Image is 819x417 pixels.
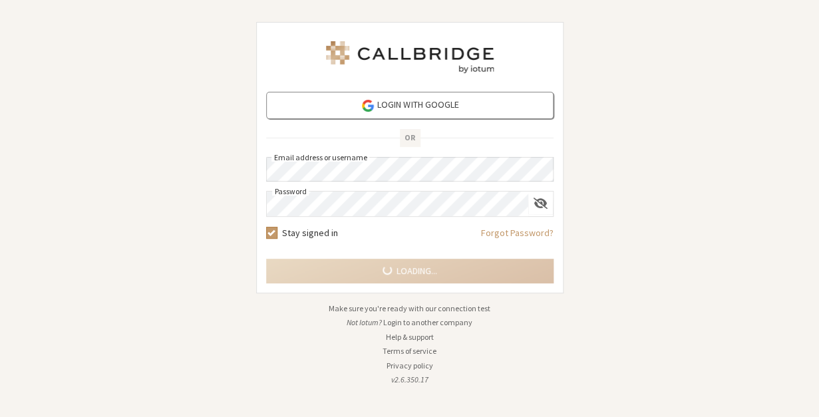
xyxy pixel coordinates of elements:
a: Login with Google [266,92,554,119]
span: Loading... [397,264,437,278]
img: Iotum [323,41,496,73]
a: Terms of service [383,346,436,356]
a: Privacy policy [387,360,433,370]
li: v2.6.350.17 [256,374,564,386]
li: Not Iotum? [256,317,564,329]
input: Email address or username [266,157,554,182]
input: Password [267,192,528,216]
a: Forgot Password? [481,226,554,249]
a: Make sure you're ready with our connection test [329,303,490,313]
img: google-icon.png [361,98,375,113]
iframe: Chat [786,382,809,408]
button: Login to another company [383,317,472,329]
a: Help & support [386,332,434,342]
label: Stay signed in [282,226,338,240]
span: OR [400,129,420,146]
button: Loading... [266,259,554,283]
div: Show password [528,192,553,215]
